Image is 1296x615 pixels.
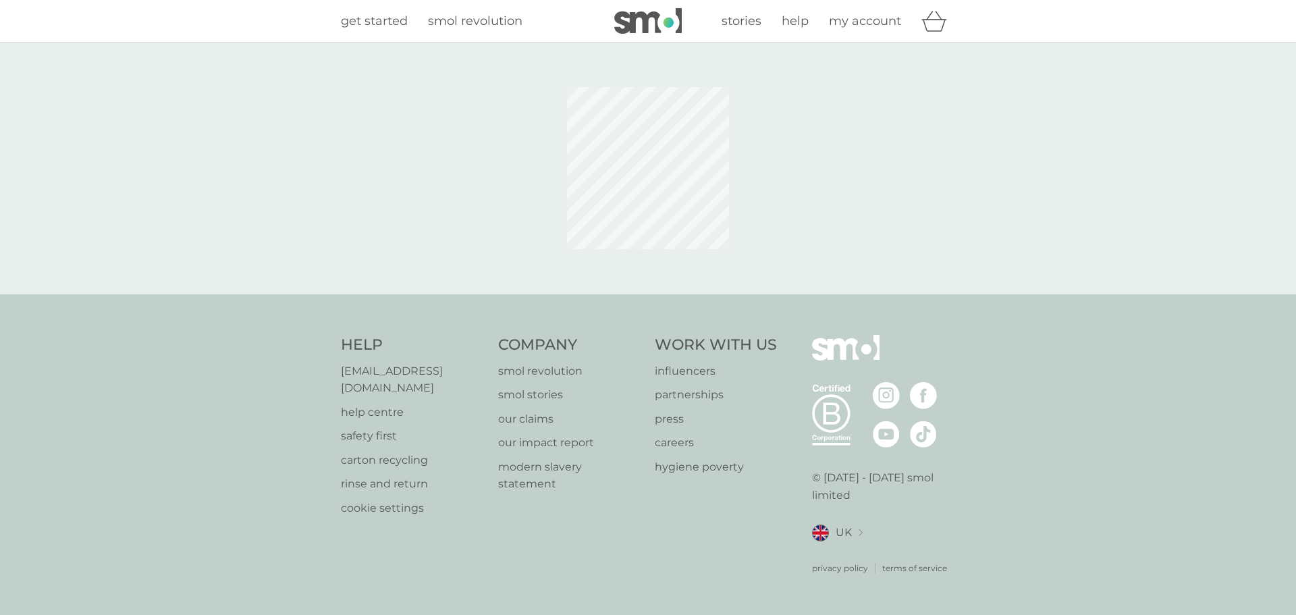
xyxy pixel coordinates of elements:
[921,7,955,34] div: basket
[829,14,901,28] span: my account
[341,363,485,397] a: [EMAIL_ADDRESS][DOMAIN_NAME]
[498,434,642,452] a: our impact report
[341,404,485,421] a: help centre
[341,475,485,493] a: rinse and return
[498,458,642,493] a: modern slavery statement
[722,14,761,28] span: stories
[341,427,485,445] a: safety first
[498,410,642,428] a: our claims
[655,410,777,428] a: press
[910,421,937,448] img: visit the smol Tiktok page
[782,14,809,28] span: help
[655,335,777,356] h4: Work With Us
[829,11,901,31] a: my account
[428,14,522,28] span: smol revolution
[873,421,900,448] img: visit the smol Youtube page
[341,335,485,356] h4: Help
[782,11,809,31] a: help
[812,562,868,574] a: privacy policy
[614,8,682,34] img: smol
[910,382,937,409] img: visit the smol Facebook page
[498,363,642,380] a: smol revolution
[812,525,829,541] img: UK flag
[498,386,642,404] a: smol stories
[812,335,880,381] img: smol
[341,500,485,517] a: cookie settings
[859,529,863,537] img: select a new location
[812,469,956,504] p: © [DATE] - [DATE] smol limited
[428,11,522,31] a: smol revolution
[655,386,777,404] a: partnerships
[655,434,777,452] a: careers
[498,335,642,356] h4: Company
[341,14,408,28] span: get started
[873,382,900,409] img: visit the smol Instagram page
[341,11,408,31] a: get started
[655,363,777,380] a: influencers
[341,452,485,469] a: carton recycling
[882,562,947,574] a: terms of service
[722,11,761,31] a: stories
[655,458,777,476] a: hygiene poverty
[836,524,852,541] span: UK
